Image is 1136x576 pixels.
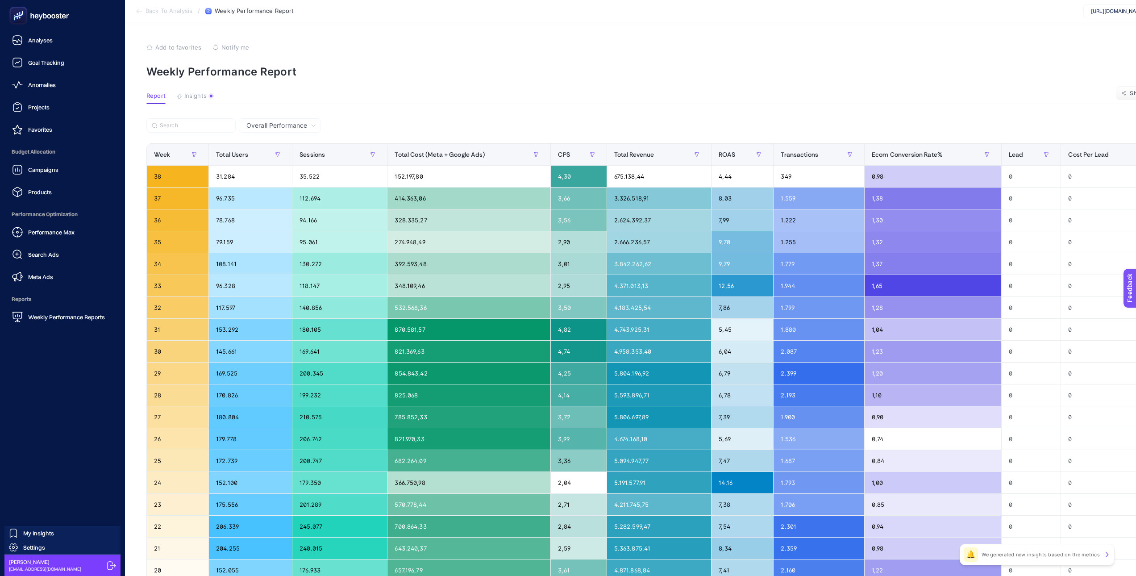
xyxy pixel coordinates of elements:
div: 1,32 [865,231,1001,253]
div: 821.970,33 [387,428,550,450]
div: 175.556 [209,494,292,515]
div: 5.593.896,71 [607,384,712,406]
span: Anomalies [28,81,56,88]
div: 8,03 [712,188,773,209]
div: 1,37 [865,253,1001,275]
a: Projects [7,98,118,116]
div: 26 [147,428,208,450]
span: Analyses [28,37,53,44]
div: 206.339 [209,516,292,537]
button: Notify me [212,44,249,51]
div: 4.371.013,13 [607,275,712,296]
div: 200.345 [292,363,387,384]
div: 152.197,80 [387,166,550,187]
div: 0,85 [865,494,1001,515]
a: Favorites [7,121,118,138]
div: 1.944 [774,275,864,296]
div: 870.581,57 [387,319,550,340]
div: 2.087 [774,341,864,362]
span: Total Users [216,151,248,158]
div: 200.747 [292,450,387,472]
div: 1.900 [774,406,864,428]
div: 675.138,44 [607,166,712,187]
span: Feedback [5,3,34,10]
div: 3,66 [551,188,606,209]
a: My Insights [4,526,121,540]
span: [PERSON_NAME] [9,559,81,566]
div: 79.159 [209,231,292,253]
div: 825.068 [387,384,550,406]
div: 9,79 [712,253,773,275]
div: 0 [1002,188,1061,209]
div: 1,23 [865,341,1001,362]
span: Campaigns [28,166,58,173]
div: 4,25 [551,363,606,384]
div: 2,95 [551,275,606,296]
div: 4.183.425,54 [607,297,712,318]
div: 1,00 [865,472,1001,493]
div: 0 [1002,538,1061,559]
span: Search Ads [28,251,59,258]
div: 0,90 [865,406,1001,428]
div: 2.359 [774,538,864,559]
div: 78.768 [209,209,292,231]
span: Report [146,92,166,100]
div: 7,47 [712,450,773,472]
div: 1.793 [774,472,864,493]
div: 392.593,48 [387,253,550,275]
div: 180.804 [209,406,292,428]
div: 3,56 [551,209,606,231]
span: Transactions [781,151,818,158]
div: 0 [1002,231,1061,253]
div: 0 [1002,406,1061,428]
div: 169.641 [292,341,387,362]
div: 2,84 [551,516,606,537]
div: 169.525 [209,363,292,384]
div: 1,28 [865,297,1001,318]
div: 179.350 [292,472,387,493]
span: Insights [184,92,207,100]
div: 2.301 [774,516,864,537]
div: 29 [147,363,208,384]
div: 0 [1002,166,1061,187]
div: 206.742 [292,428,387,450]
span: Goal Tracking [28,59,64,66]
div: 240.015 [292,538,387,559]
div: 785.852,33 [387,406,550,428]
p: We generated new insights based on the metrics [982,551,1100,558]
div: 274.948,49 [387,231,550,253]
div: 7,39 [712,406,773,428]
div: 95.061 [292,231,387,253]
div: 4.211.745,75 [607,494,712,515]
div: 14,16 [712,472,773,493]
div: 0 [1002,363,1061,384]
div: 349 [774,166,864,187]
div: 21 [147,538,208,559]
a: Performance Max [7,223,118,241]
div: 1,10 [865,384,1001,406]
div: 117.597 [209,297,292,318]
div: 6,04 [712,341,773,362]
div: 0 [1002,472,1061,493]
div: 0,84 [865,450,1001,472]
div: 1.559 [774,188,864,209]
div: 0 [1002,319,1061,340]
div: 1.799 [774,297,864,318]
div: 37 [147,188,208,209]
div: 5.363.875,41 [607,538,712,559]
div: 414.363,06 [387,188,550,209]
div: 4.958.353,40 [607,341,712,362]
div: 170.826 [209,384,292,406]
div: 3.842.262,62 [607,253,712,275]
div: 31 [147,319,208,340]
span: Weekly Performance Report [215,8,294,15]
span: Favorites [28,126,52,133]
div: 821.369,63 [387,341,550,362]
div: 682.264,09 [387,450,550,472]
div: 570.778,44 [387,494,550,515]
span: Total Revenue [614,151,654,158]
div: 4,30 [551,166,606,187]
div: 0 [1002,275,1061,296]
span: Notify me [221,44,249,51]
div: 7,38 [712,494,773,515]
